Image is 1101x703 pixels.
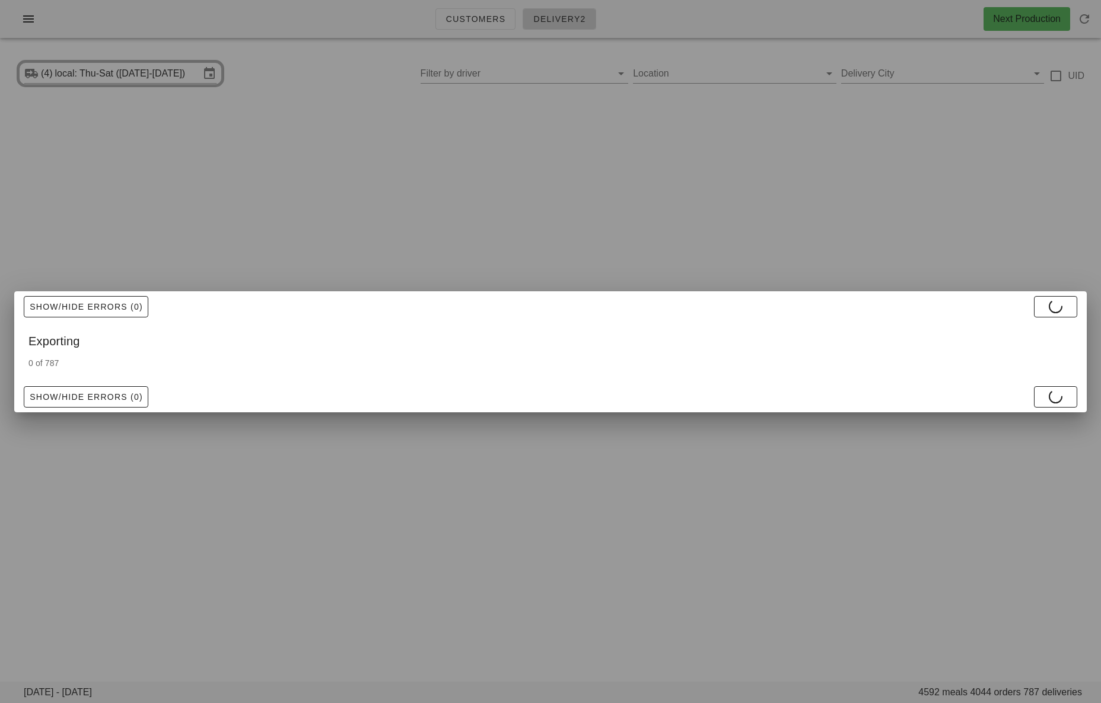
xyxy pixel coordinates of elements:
[24,386,148,408] button: Show/Hide Errors (0)
[14,322,1087,357] div: Exporting
[29,392,143,402] span: Show/Hide Errors (0)
[28,358,59,368] span: 0 of 787
[29,302,143,311] span: Show/Hide Errors (0)
[24,296,148,317] button: Show/Hide Errors (0)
